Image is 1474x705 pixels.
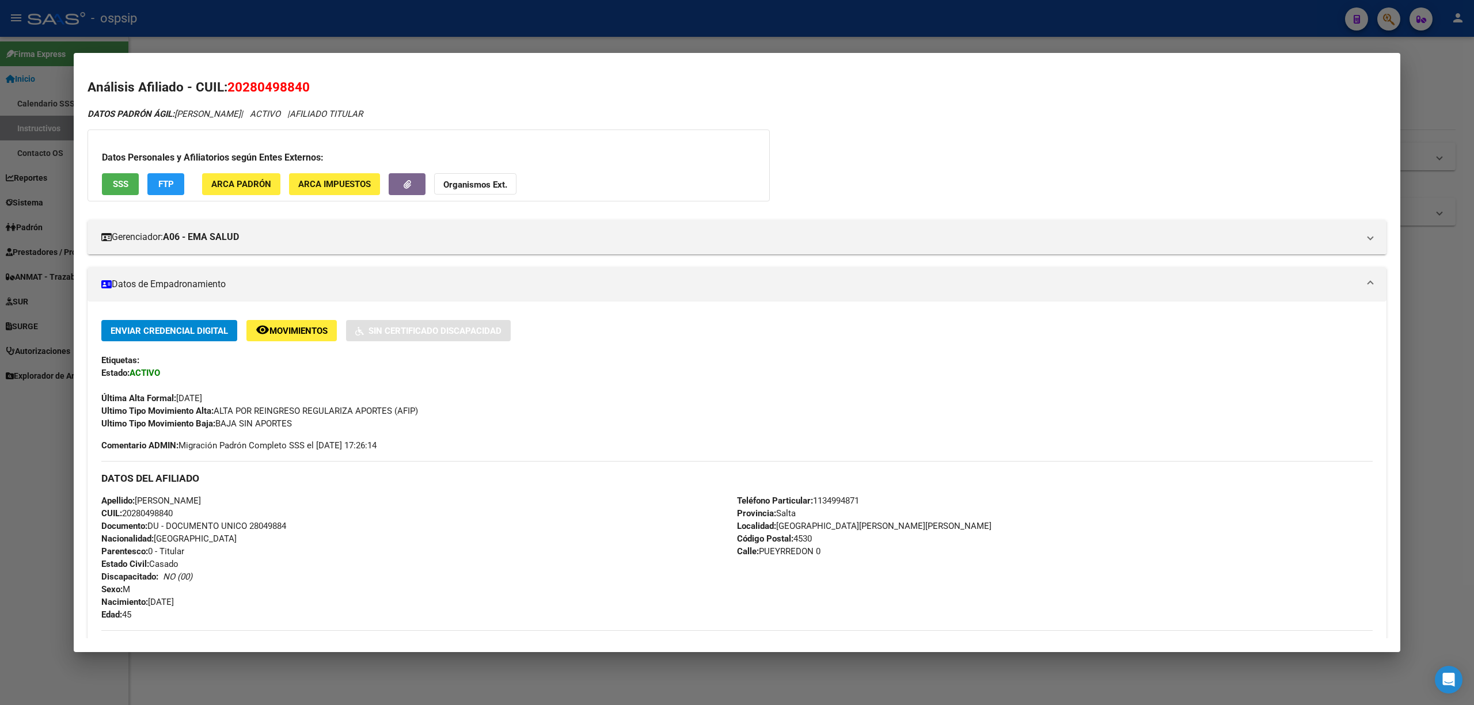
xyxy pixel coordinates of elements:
span: ALTA POR REINGRESO REGULARIZA APORTES (AFIP) [101,406,418,416]
strong: A06 - EMA SALUD [163,230,239,244]
strong: Ultimo Tipo Movimiento Alta: [101,406,214,416]
button: Sin Certificado Discapacidad [346,320,511,341]
button: Organismos Ext. [434,173,516,195]
strong: Código Postal: [737,533,793,544]
span: 20280498840 [227,79,310,94]
span: 4530 [737,533,812,544]
span: M [101,584,130,595]
strong: ACTIVO [130,368,160,378]
span: DU - DOCUMENTO UNICO 28049884 [101,521,286,531]
span: [PERSON_NAME] [88,109,241,119]
mat-icon: remove_red_eye [256,323,269,337]
mat-panel-title: Datos de Empadronamiento [101,277,1359,291]
strong: Estado Civil: [101,559,149,569]
span: Sin Certificado Discapacidad [368,326,502,336]
strong: Estado: [101,368,130,378]
strong: CUIL: [101,508,122,519]
span: BAJA SIN APORTES [101,418,292,429]
div: Open Intercom Messenger [1435,666,1462,693]
strong: Nacionalidad: [101,533,154,544]
strong: Comentario ADMIN: [101,440,178,451]
strong: Ultimo Tipo Movimiento Baja: [101,418,215,429]
i: | ACTIVO | [88,109,363,119]
span: Casado [101,559,178,569]
span: [DATE] [101,393,202,403]
strong: Parentesco: [101,546,148,557]
strong: Calle: [737,546,759,557]
span: [GEOGRAPHIC_DATA] [101,533,237,544]
span: Movimientos [269,326,328,336]
strong: Nacimiento: [101,597,148,607]
span: 45 [101,609,131,620]
strong: Discapacitado: [101,571,158,582]
mat-panel-title: Gerenciador: [101,230,1359,244]
button: Movimientos [246,320,337,341]
span: 20280498840 [101,508,173,519]
span: AFILIADO TITULAR [290,109,363,119]
i: NO (00) [163,571,192,582]
span: Enviar Credencial Digital [111,326,228,336]
button: ARCA Impuestos [289,173,380,195]
strong: Provincia: [737,508,776,519]
button: ARCA Padrón [202,173,280,195]
span: [DATE] [101,597,174,607]
strong: Última Alta Formal: [101,393,176,403]
strong: Teléfono Particular: [737,496,813,506]
span: ARCA Impuestos [298,180,371,190]
span: Salta [737,508,796,519]
span: 0 - Titular [101,546,184,557]
strong: Apellido: [101,496,135,506]
span: [PERSON_NAME] [101,496,201,506]
mat-expansion-panel-header: Datos de Empadronamiento [88,267,1386,302]
strong: Localidad: [737,521,776,531]
mat-expansion-panel-header: Gerenciador:A06 - EMA SALUD [88,220,1386,254]
strong: Sexo: [101,584,123,595]
span: Migración Padrón Completo SSS el [DATE] 17:26:14 [101,439,377,452]
span: SSS [113,180,128,190]
button: Enviar Credencial Digital [101,320,237,341]
h3: DATOS DEL AFILIADO [101,472,1373,485]
h3: Datos Personales y Afiliatorios según Entes Externos: [102,151,755,165]
button: FTP [147,173,184,195]
h2: Análisis Afiliado - CUIL: [88,78,1386,97]
strong: Documento: [101,521,147,531]
strong: Etiquetas: [101,355,139,365]
span: ARCA Padrón [211,180,271,190]
button: SSS [102,173,139,195]
strong: Organismos Ext. [443,180,507,190]
span: 1134994871 [737,496,859,506]
span: PUEYRREDON 0 [737,546,820,557]
span: [GEOGRAPHIC_DATA][PERSON_NAME][PERSON_NAME] [737,521,991,531]
span: FTP [158,180,174,190]
strong: Edad: [101,609,122,620]
strong: DATOS PADRÓN ÁGIL: [88,109,174,119]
